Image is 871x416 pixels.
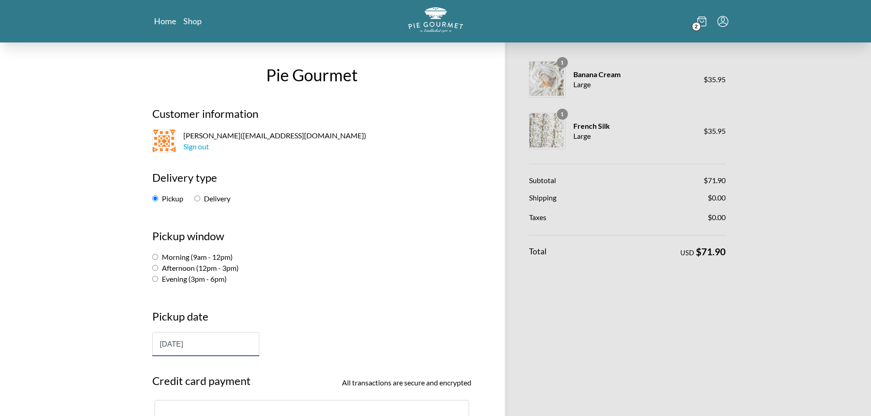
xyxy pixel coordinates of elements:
[529,62,564,96] img: Banana Cream
[152,254,158,260] input: Morning (9am - 12pm)
[194,194,230,203] label: Delivery
[154,16,176,26] a: Home
[152,253,233,261] label: Morning (9am - 12pm)
[408,7,463,32] img: logo
[152,169,471,193] h2: Delivery type
[152,195,158,201] input: Pickup
[529,113,564,147] img: French Silk
[183,16,202,26] a: Shop
[145,63,478,87] h1: Pie Gourmet
[152,105,471,129] h2: Customer information
[152,276,158,282] input: Evening (3pm - 6pm)
[152,308,471,332] h3: Pickup date
[557,109,568,120] span: 1
[152,228,471,252] h2: Pickup window
[342,377,471,388] span: All transactions are secure and encrypted
[183,130,366,152] span: [PERSON_NAME] ( [EMAIL_ADDRESS][DOMAIN_NAME] )
[692,22,701,31] span: 2
[152,274,227,283] label: Evening (3pm - 6pm)
[183,142,209,151] a: Sign out
[408,7,463,35] a: Logo
[717,16,728,27] button: Menu
[152,373,251,389] span: Credit card payment
[152,265,158,271] input: Afternoon (12pm - 3pm)
[557,57,568,68] span: 1
[194,195,200,201] input: Delivery
[152,194,183,203] label: Pickup
[152,263,239,272] label: Afternoon (12pm - 3pm)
